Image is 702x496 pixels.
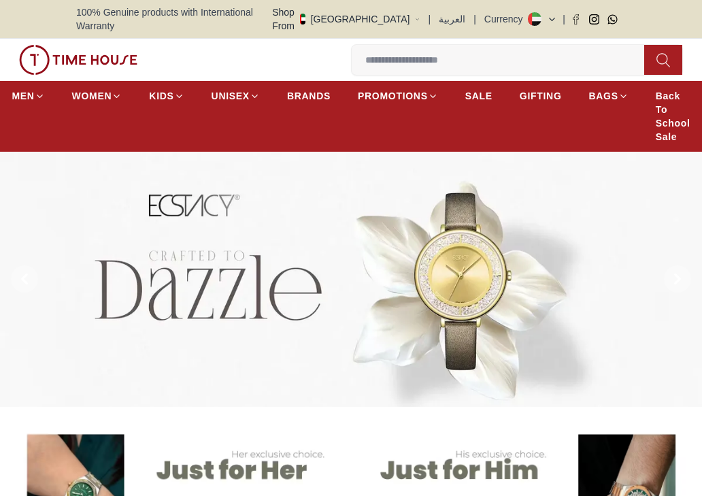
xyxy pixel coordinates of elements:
[589,89,618,103] span: BAGS
[72,84,122,108] a: WOMEN
[12,89,34,103] span: MEN
[520,84,562,108] a: GIFTING
[358,89,428,103] span: PROMOTIONS
[484,12,529,26] div: Currency
[287,89,331,103] span: BRANDS
[287,84,331,108] a: BRANDS
[19,45,137,75] img: ...
[300,14,305,24] img: United Arab Emirates
[212,84,260,108] a: UNISEX
[589,14,599,24] a: Instagram
[12,84,44,108] a: MEN
[272,5,420,33] button: Shop From[GEOGRAPHIC_DATA]
[563,12,565,26] span: |
[465,89,492,103] span: SALE
[473,12,476,26] span: |
[571,14,581,24] a: Facebook
[212,89,250,103] span: UNISEX
[149,84,184,108] a: KIDS
[656,89,690,144] span: Back To School Sale
[72,89,112,103] span: WOMEN
[149,89,173,103] span: KIDS
[429,12,431,26] span: |
[465,84,492,108] a: SALE
[656,84,690,149] a: Back To School Sale
[358,84,438,108] a: PROMOTIONS
[607,14,618,24] a: Whatsapp
[520,89,562,103] span: GIFTING
[439,12,465,26] button: العربية
[589,84,629,108] a: BAGS
[76,5,272,33] span: 100% Genuine products with International Warranty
